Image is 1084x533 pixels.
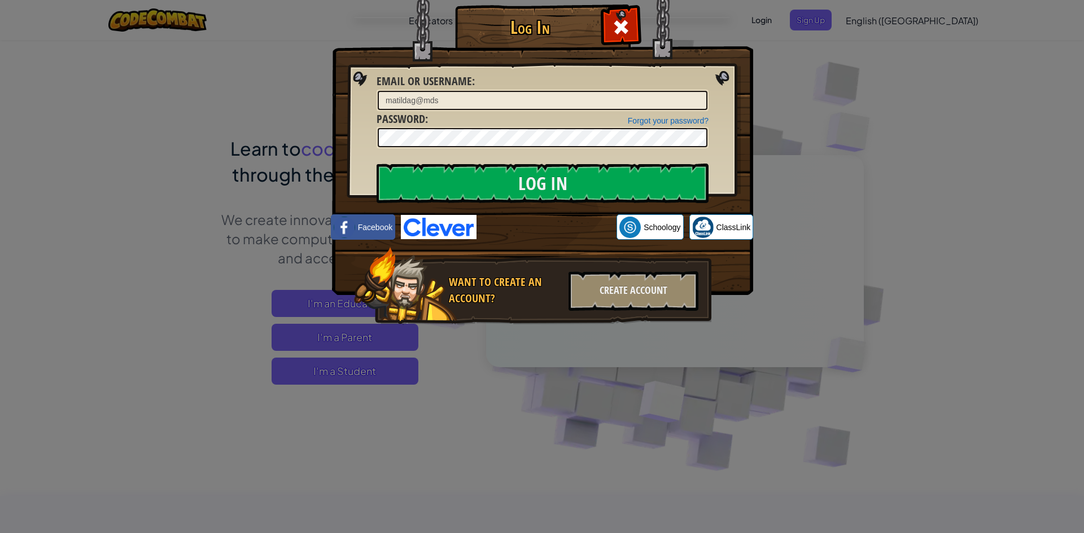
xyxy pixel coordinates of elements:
[334,217,355,238] img: facebook_small.png
[477,215,617,240] iframe: Sign in with Google Button
[569,271,698,311] div: Create Account
[644,222,680,233] span: Schoology
[692,217,714,238] img: classlink-logo-small.png
[449,274,562,306] div: Want to create an account?
[619,217,641,238] img: schoology.png
[377,111,425,126] span: Password
[401,215,477,239] img: clever-logo-blue.png
[377,111,428,127] label: :
[458,17,602,37] h1: Log In
[377,73,472,89] span: Email or Username
[358,222,392,233] span: Facebook
[716,222,751,233] span: ClassLink
[377,73,475,90] label: :
[628,116,709,125] a: Forgot your password?
[377,164,709,203] input: Log In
